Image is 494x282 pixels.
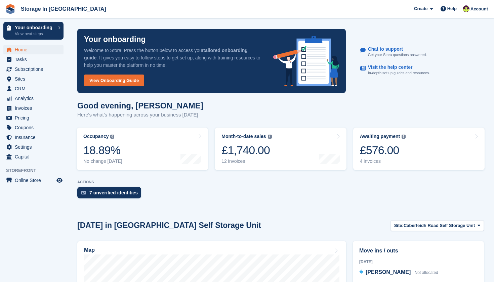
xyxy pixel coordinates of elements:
[83,134,109,139] div: Occupancy
[3,64,64,74] a: menu
[414,5,427,12] span: Create
[368,64,425,70] p: Visit the help center
[15,84,55,93] span: CRM
[84,47,262,69] p: Welcome to Stora! Press the button below to access your . It gives you easy to follow steps to ge...
[3,103,64,113] a: menu
[5,4,15,14] img: stora-icon-8386f47178a22dfd0bd8f6a31ec36ba5ce8667c1dd55bd0f319d3a0aa187defe.svg
[84,75,144,86] a: View Onboarding Guide
[359,268,438,277] a: [PERSON_NAME] Not allocated
[360,61,478,79] a: Visit the help center In-depth set up guides and resources.
[15,123,55,132] span: Coupons
[221,158,272,164] div: 12 invoices
[360,43,478,61] a: Chat to support Get your Stora questions answered.
[77,187,145,202] a: 7 unverified identities
[359,247,478,255] h2: Move ins / outs
[15,142,55,152] span: Settings
[415,270,438,275] span: Not allocated
[18,3,109,14] a: Storage In [GEOGRAPHIC_DATA]
[360,143,406,157] div: £576.00
[15,103,55,113] span: Invoices
[3,176,64,185] a: menu
[15,45,55,54] span: Home
[15,25,55,30] p: Your onboarding
[83,158,122,164] div: No change [DATE]
[15,31,55,37] p: View next steps
[6,167,67,174] span: Storefront
[83,143,122,157] div: 18.89%
[84,36,146,43] p: Your onboarding
[81,191,86,195] img: verify_identity-adf6edd0f0f0b5bbfe63781bf79b02c33cf7c696d77639b501bdc392416b5a36.svg
[3,74,64,84] a: menu
[221,134,266,139] div: Month-to-date sales
[3,22,64,40] a: Your onboarding View next steps
[221,143,272,157] div: £1,740.00
[447,5,457,12] span: Help
[15,176,55,185] span: Online Store
[89,190,138,195] div: 7 unverified identities
[84,247,95,253] h2: Map
[394,222,404,229] span: Site:
[3,94,64,103] a: menu
[110,135,114,139] img: icon-info-grey-7440780725fd019a000dd9b08b2336e03edf1995a4989e88bcd33f0948082b44.svg
[3,133,64,142] a: menu
[404,222,475,229] span: Caberfeidh Road Self Storage Unit
[15,55,55,64] span: Tasks
[77,221,261,230] h2: [DATE] in [GEOGRAPHIC_DATA] Self Storage Unit
[353,128,485,170] a: Awaiting payment £576.00 4 invoices
[3,84,64,93] a: menu
[55,176,64,184] a: Preview store
[3,55,64,64] a: menu
[368,52,427,58] p: Get your Stora questions answered.
[359,259,478,265] div: [DATE]
[3,152,64,161] a: menu
[215,128,346,170] a: Month-to-date sales £1,740.00 12 invoices
[390,220,484,231] button: Site: Caberfeidh Road Self Storage Unit
[15,152,55,161] span: Capital
[368,70,430,76] p: In-depth set up guides and resources.
[77,101,203,110] h1: Good evening, [PERSON_NAME]
[402,135,406,139] img: icon-info-grey-7440780725fd019a000dd9b08b2336e03edf1995a4989e88bcd33f0948082b44.svg
[366,269,411,275] span: [PERSON_NAME]
[463,5,469,12] img: Colin Wood
[360,158,406,164] div: 4 invoices
[273,36,339,86] img: onboarding-info-6c161a55d2c0e0a8cae90662b2fe09162a5109e8cc188191df67fb4f79e88e88.svg
[3,113,64,123] a: menu
[368,46,421,52] p: Chat to support
[360,134,400,139] div: Awaiting payment
[3,45,64,54] a: menu
[15,74,55,84] span: Sites
[77,128,208,170] a: Occupancy 18.89% No change [DATE]
[15,94,55,103] span: Analytics
[15,133,55,142] span: Insurance
[3,123,64,132] a: menu
[15,113,55,123] span: Pricing
[268,135,272,139] img: icon-info-grey-7440780725fd019a000dd9b08b2336e03edf1995a4989e88bcd33f0948082b44.svg
[3,142,64,152] a: menu
[77,180,484,184] p: ACTIONS
[15,64,55,74] span: Subscriptions
[470,6,488,12] span: Account
[77,111,203,119] p: Here's what's happening across your business [DATE]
